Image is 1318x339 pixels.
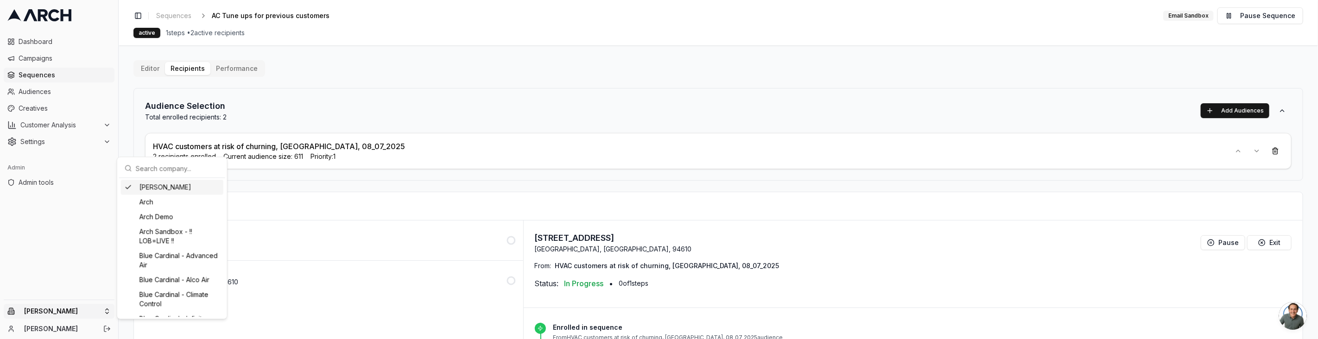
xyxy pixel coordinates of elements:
div: Blue Cardinal - Infinity [US_STATE] Air [121,311,223,335]
div: Blue Cardinal - Advanced Air [121,248,223,272]
div: Suggestions [119,178,225,317]
div: Blue Cardinal - Climate Control [121,287,223,311]
input: Search company... [136,159,220,177]
div: Blue Cardinal - Alco Air [121,272,223,287]
div: Arch Sandbox - !! LOB=LIVE !! [121,224,223,248]
div: [PERSON_NAME] [121,180,223,195]
div: Arch [121,195,223,209]
div: Arch Demo [121,209,223,224]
